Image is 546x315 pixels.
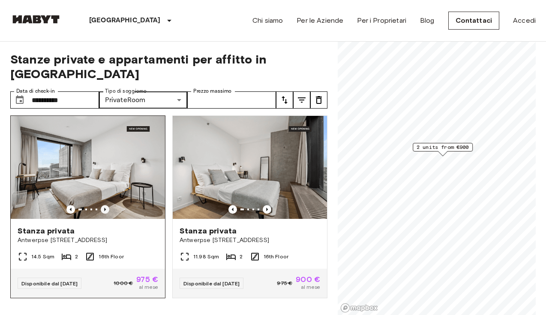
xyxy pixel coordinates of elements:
img: Marketing picture of unit BE-23-003-063-001 [173,116,327,219]
div: Map marker [413,143,473,156]
label: Data di check-in [16,88,55,95]
span: al mese [139,283,158,291]
span: Antwerpse [STREET_ADDRESS] [18,236,158,245]
span: 900 € [296,276,320,283]
button: Choose date, selected date is 21 Sep 2025 [11,91,28,109]
a: Blog [420,15,435,26]
button: Previous image [228,205,237,214]
img: Marketing picture of unit BE-23-003-063-002 [11,116,165,219]
p: [GEOGRAPHIC_DATA] [89,15,161,26]
span: 1000 € [114,279,133,287]
span: Stanza privata [180,226,237,236]
span: Antwerpse [STREET_ADDRESS] [180,236,320,245]
button: tune [276,91,293,109]
a: Mapbox logo [340,303,378,313]
a: Per i Proprietari [357,15,406,26]
span: Stanza privata [18,226,75,236]
img: Habyt [10,15,62,24]
span: Disponibile dal [DATE] [183,280,240,287]
button: Previous image [66,205,75,214]
a: Chi siamo [252,15,283,26]
button: tune [310,91,327,109]
span: Disponibile dal [DATE] [21,280,78,287]
span: 16th Floor [99,253,124,260]
a: Marketing picture of unit BE-23-003-063-001Previous imagePrevious imageStanza privataAntwerpse [S... [172,115,327,298]
span: 2 [75,253,78,260]
label: Tipo di soggiorno [105,88,147,95]
button: tune [293,91,310,109]
label: Prezzo massimo [193,88,231,95]
a: Marketing picture of unit BE-23-003-063-002Previous imagePrevious imageStanza privataAntwerpse [S... [10,115,165,298]
span: 975 € [136,276,158,283]
span: 975 € [277,279,292,287]
a: Contattaci [448,12,500,30]
div: PrivateRoom [99,91,188,109]
button: Previous image [263,205,271,214]
span: 11.98 Sqm [193,253,219,260]
span: 2 units from €900 [417,143,469,151]
button: Previous image [101,205,109,214]
span: Stanze private e appartamenti per affitto in [GEOGRAPHIC_DATA] [10,52,327,81]
a: Per le Aziende [297,15,343,26]
span: 16th Floor [264,253,289,260]
span: 2 [240,253,243,260]
span: al mese [301,283,320,291]
a: Accedi [513,15,536,26]
span: 14.5 Sqm [31,253,54,260]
